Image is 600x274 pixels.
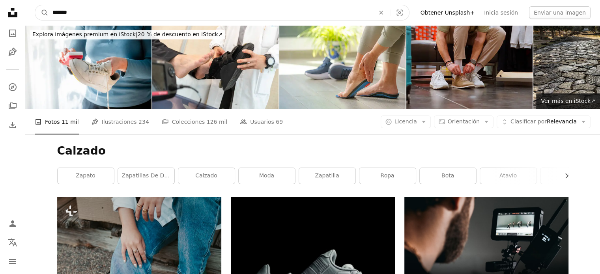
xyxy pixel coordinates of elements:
button: Enviar una imagen [529,6,591,19]
div: 20 % de descuento en iStock ↗ [30,30,225,39]
img: Mujer irreconocible frotando zapatillas blancas con una esponja de limpieza especial en casa [25,25,151,109]
a: ropa [359,168,416,184]
a: atavío [480,168,536,184]
a: zapato [58,168,114,184]
a: Ver más en iStock↗ [536,93,600,109]
span: Ver más en iStock ↗ [541,98,595,104]
img: Cliente Joven prueba un nuevo par de zapatos en una zapatería [406,25,533,109]
a: calzado [178,168,235,184]
a: Moda [239,168,295,184]
button: Buscar en Unsplash [35,5,49,20]
a: niké [540,168,597,184]
a: bota [420,168,476,184]
h1: Calzado [57,144,568,158]
button: Idioma [5,235,21,250]
a: Iniciar sesión / Registrarse [5,216,21,231]
img: Médico colocando un zapato ortopédico durante una consulta [152,25,279,109]
button: Búsqueda visual [390,5,409,20]
span: 126 mil [207,117,228,126]
a: Ilustraciones [5,44,21,60]
a: Ilustraciones 234 [92,109,149,134]
a: Inicia sesión [479,6,523,19]
img: Plantilla ortopédica de ajuste de mujer. Cuidado de los pies. Corrección de pies planos. Fascitis... [279,25,406,109]
a: Colecciones [5,98,21,114]
a: Usuarios 69 [240,109,283,134]
a: Colecciones 126 mil [162,109,228,134]
span: Explora imágenes premium en iStock | [32,31,138,37]
span: Clasificar por [510,118,547,125]
a: Zapatilla [299,168,355,184]
span: Orientación [448,118,480,125]
span: Licencia [394,118,417,125]
a: Explora imágenes premium en iStock|20 % de descuento en iStock↗ [25,25,230,44]
a: Explorar [5,79,21,95]
button: desplazar lista a la derecha [559,168,568,184]
button: Clasificar porRelevancia [497,116,591,128]
button: Menú [5,253,21,269]
span: 69 [276,117,283,126]
a: Historial de descargas [5,117,21,133]
a: Fotos [5,25,21,41]
form: Encuentra imágenes en todo el sitio [35,5,409,21]
button: Orientación [434,116,493,128]
a: Zapatillas de deporte [118,168,174,184]
span: 234 [138,117,149,126]
button: Licencia [381,116,431,128]
button: Borrar [372,5,390,20]
a: Inicio — Unsplash [5,5,21,22]
a: Obtener Unsplash+ [416,6,479,19]
span: Relevancia [510,118,577,126]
